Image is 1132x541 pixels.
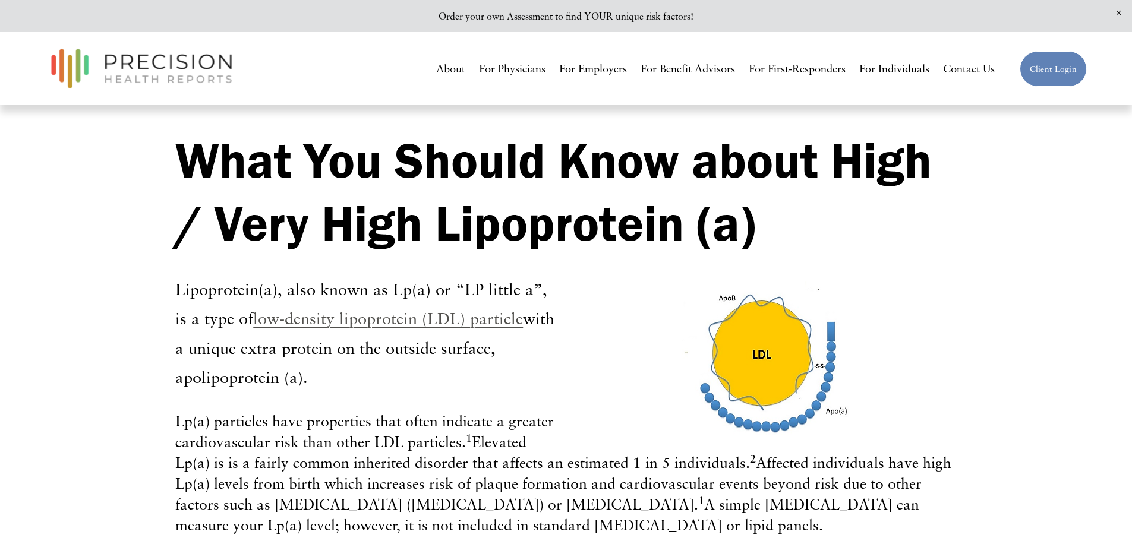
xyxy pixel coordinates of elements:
a: Client Login [1020,51,1087,87]
strong: What You Should Know about High / Very High Lipoprotein (a) [175,130,944,252]
a: For Individuals [859,58,929,80]
span: Lp(a) particles have properties that often indicate a greater cardiovascular risk than other LDL ... [175,412,951,534]
a: About [436,58,465,80]
a: For Benefit Advisors [641,58,735,80]
img: Precision Health Reports [45,43,238,94]
a: Contact Us [943,58,995,80]
sup: 2 [750,452,756,465]
a: For Employers [559,58,627,80]
sup: 1 [698,493,704,507]
a: For First-Responders [749,58,846,80]
sup: 1 [466,431,472,444]
iframe: Chat Widget [918,389,1132,541]
a: low-density lipoprotein (LDL) particle [253,308,523,328]
a: For Physicians [479,58,545,80]
p: Lipoprotein(a), also known as Lp(a) or “LP little a”, is a type of with a unique extra protein on... [175,274,956,392]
